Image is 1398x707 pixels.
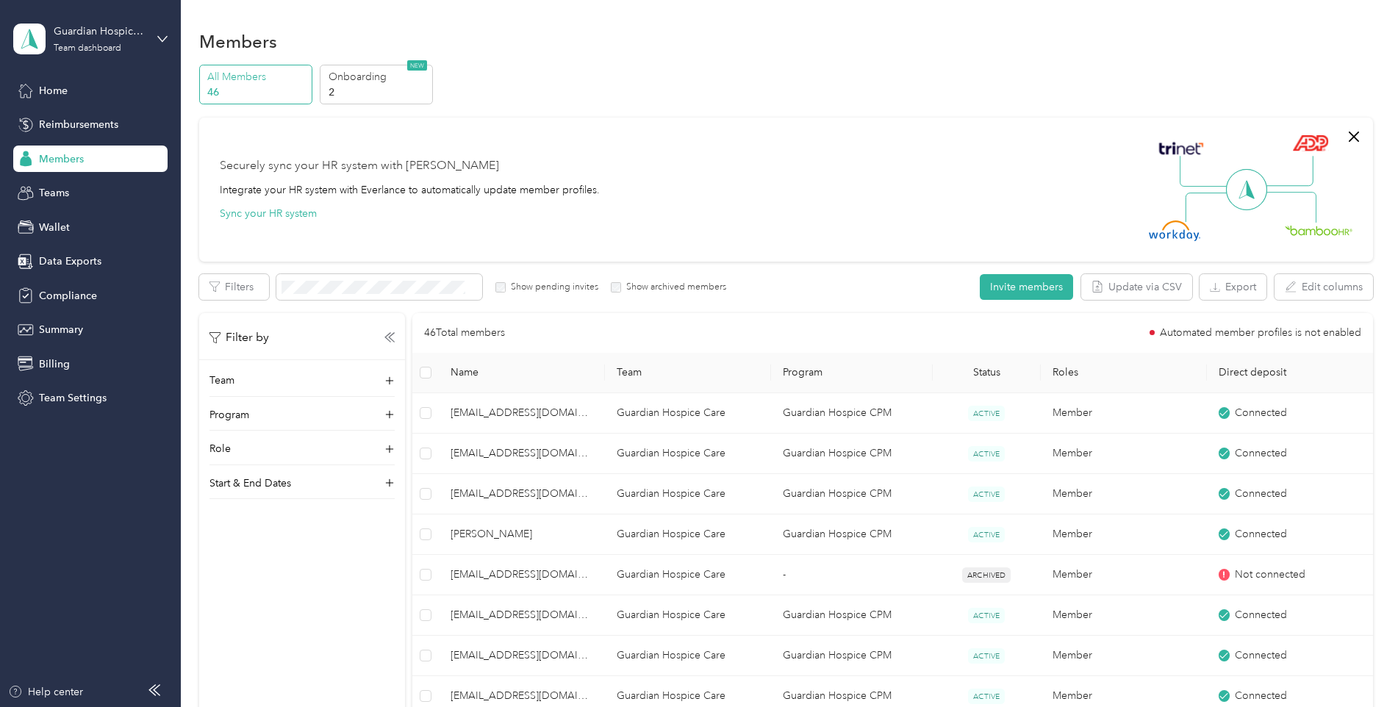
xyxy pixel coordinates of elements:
p: Filter by [209,329,269,347]
td: jbaker@guardianhospicepa.com [439,474,605,514]
td: yamilkaeastburn@gmail.com [439,393,605,434]
span: ACTIVE [968,527,1005,542]
span: Connected [1235,405,1287,421]
td: Guardian Hospice CPM [771,636,933,676]
h1: Members [199,34,277,49]
td: Guardian Hospice Care [605,434,771,474]
div: Team dashboard [54,44,121,53]
td: Member [1041,393,1207,434]
span: ACTIVE [968,648,1005,664]
td: angelnica337@gmail.com [439,555,605,595]
button: Export [1200,274,1266,300]
span: NEW [407,60,427,71]
span: Billing [39,356,70,372]
span: Automated member profiles is not enabled [1160,328,1361,338]
span: Name [451,366,593,378]
span: Summary [39,322,83,337]
th: Status [933,353,1041,393]
td: caroleegifford@gmail.com [439,636,605,676]
td: Guardian Hospice Care [605,555,771,595]
td: Guardian Hospice Care [605,393,771,434]
p: Start & End Dates [209,475,291,491]
label: Show archived members [621,281,726,294]
span: [EMAIL_ADDRESS][DOMAIN_NAME] [451,405,593,421]
img: Line Right Down [1265,192,1316,223]
td: Guardian Hospice Care [605,474,771,514]
span: Not connected [1235,567,1305,583]
td: Member [1041,555,1207,595]
td: Guardian Hospice CPM [771,393,933,434]
span: ACTIVE [968,406,1005,421]
button: Edit columns [1275,274,1373,300]
span: Reimbursements [39,117,118,132]
span: [EMAIL_ADDRESS][DOMAIN_NAME] [451,486,593,502]
span: [EMAIL_ADDRESS][DOMAIN_NAME] [451,647,593,664]
img: Workday [1149,220,1200,241]
div: Securely sync your HR system with [PERSON_NAME] [220,157,499,175]
th: Team [605,353,771,393]
td: Guardian Hospice CPM [771,514,933,555]
td: Member [1041,434,1207,474]
span: [EMAIL_ADDRESS][DOMAIN_NAME] [451,607,593,623]
td: Member [1041,595,1207,636]
span: Connected [1235,647,1287,664]
p: Role [209,441,231,456]
p: All Members [207,69,307,85]
span: ACTIVE [968,608,1005,623]
button: Sync your HR system [220,206,317,221]
img: ADP [1292,134,1328,151]
img: Line Left Down [1185,192,1236,222]
td: Member [1041,636,1207,676]
p: 46 Total members [424,325,505,341]
img: Line Right Up [1262,156,1313,187]
span: [EMAIL_ADDRESS][DOMAIN_NAME] [451,445,593,462]
button: Filters [199,274,269,300]
img: BambooHR [1285,225,1352,235]
span: ACTIVE [968,446,1005,462]
p: 2 [329,85,429,100]
td: Guardian Hospice Care [605,514,771,555]
th: Name [439,353,605,393]
p: Team [209,373,234,388]
td: smbcollier@gmail.com [439,434,605,474]
td: Guardian Hospice CPM [771,474,933,514]
td: Guardian Hospice Care [605,636,771,676]
span: [EMAIL_ADDRESS][DOMAIN_NAME] [451,688,593,704]
span: Wallet [39,220,70,235]
span: [EMAIL_ADDRESS][DOMAIN_NAME] [451,567,593,583]
span: Connected [1235,486,1287,502]
span: Connected [1235,607,1287,623]
span: [PERSON_NAME] [451,526,593,542]
span: ACTIVE [968,487,1005,502]
img: Trinet [1155,138,1207,159]
td: Guardian Hospice CPM [771,595,933,636]
p: Program [209,407,249,423]
span: Data Exports [39,254,101,269]
span: Connected [1235,445,1287,462]
th: Direct deposit [1207,353,1373,393]
button: Update via CSV [1081,274,1192,300]
td: Member [1041,474,1207,514]
p: Onboarding [329,69,429,85]
button: Invite members [980,274,1073,300]
label: Show pending invites [506,281,598,294]
span: Connected [1235,688,1287,704]
td: tbusby@guardianhospicepa.com [439,595,605,636]
div: Integrate your HR system with Everlance to automatically update member profiles. [220,182,600,198]
td: Member [1041,514,1207,555]
span: ACTIVE [968,689,1005,704]
td: Guardian Hospice CPM [771,434,933,474]
td: - [771,555,933,595]
img: Line Left Up [1180,156,1231,187]
th: Program [771,353,933,393]
span: ARCHIVED [962,567,1011,583]
div: Guardian Hospice Care [54,24,146,39]
span: Connected [1235,526,1287,542]
button: Help center [8,684,83,700]
iframe: Everlance-gr Chat Button Frame [1316,625,1398,707]
th: Roles [1041,353,1207,393]
td: Jasmine Doshi [439,514,605,555]
td: Guardian Hospice Care [605,595,771,636]
span: Team Settings [39,390,107,406]
p: 46 [207,85,307,100]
